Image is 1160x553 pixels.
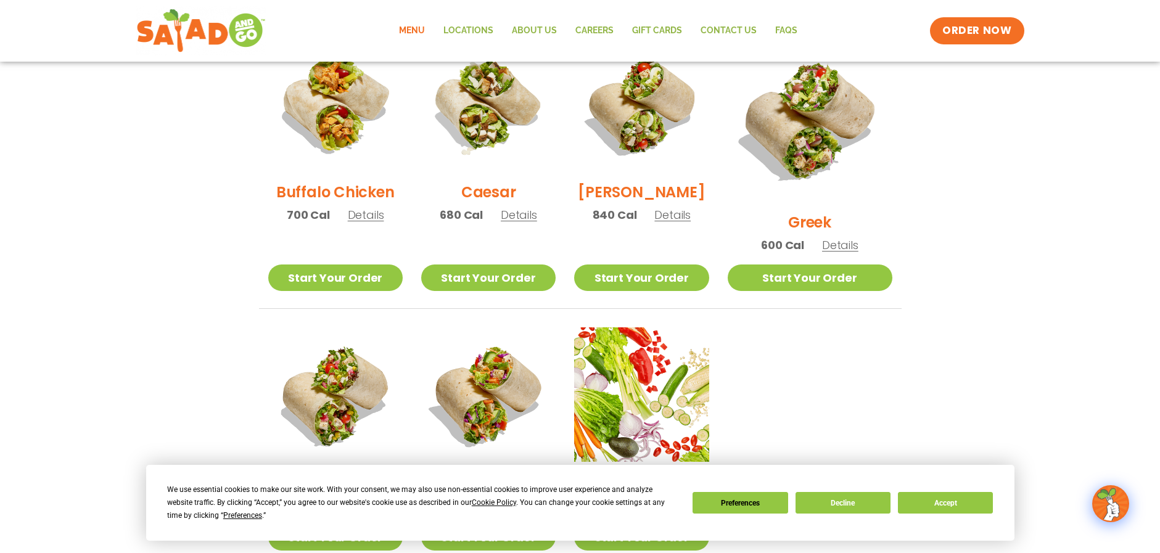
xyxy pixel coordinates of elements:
[728,38,892,202] img: Product photo for Greek Wrap
[574,264,709,291] a: Start Your Order
[578,181,705,203] h2: [PERSON_NAME]
[167,483,678,522] div: We use essential cookies to make our site work. With your consent, we may also use non-essential ...
[421,327,556,462] img: Product photo for Thai Wrap
[390,17,434,45] a: Menu
[501,207,537,223] span: Details
[348,207,384,223] span: Details
[566,17,623,45] a: Careers
[390,17,807,45] nav: Menu
[930,17,1024,44] a: ORDER NOW
[766,17,807,45] a: FAQs
[691,17,766,45] a: Contact Us
[788,211,831,233] h2: Greek
[822,237,858,253] span: Details
[287,207,330,223] span: 700 Cal
[472,498,516,507] span: Cookie Policy
[654,207,691,223] span: Details
[421,264,556,291] a: Start Your Order
[761,237,804,253] span: 600 Cal
[434,17,503,45] a: Locations
[461,181,516,203] h2: Caesar
[942,23,1011,38] span: ORDER NOW
[623,17,691,45] a: GIFT CARDS
[223,511,262,520] span: Preferences
[574,38,709,172] img: Product photo for Cobb Wrap
[898,492,993,514] button: Accept
[268,327,403,462] img: Product photo for Jalapeño Ranch Wrap
[276,181,394,203] h2: Buffalo Chicken
[796,492,891,514] button: Decline
[268,38,403,172] img: Product photo for Buffalo Chicken Wrap
[146,465,1014,541] div: Cookie Consent Prompt
[136,6,266,55] img: new-SAG-logo-768×292
[268,264,403,291] a: Start Your Order
[440,207,483,223] span: 680 Cal
[421,38,556,172] img: Product photo for Caesar Wrap
[574,327,709,462] img: Product photo for Build Your Own
[503,17,566,45] a: About Us
[1093,486,1128,521] img: wpChatIcon
[728,264,892,291] a: Start Your Order
[593,207,637,223] span: 840 Cal
[693,492,788,514] button: Preferences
